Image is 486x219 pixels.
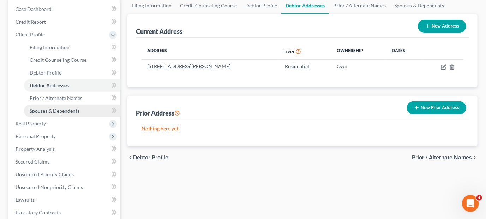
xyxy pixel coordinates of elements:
[10,143,120,155] a: Property Analysis
[386,43,422,60] th: Dates
[16,171,74,177] span: Unsecured Priority Claims
[10,155,120,168] a: Secured Claims
[10,3,120,16] a: Case Dashboard
[472,155,478,160] i: chevron_right
[331,60,386,73] td: Own
[30,70,61,76] span: Debtor Profile
[136,27,182,36] div: Current Address
[10,168,120,181] a: Unsecured Priority Claims
[142,60,279,73] td: [STREET_ADDRESS][PERSON_NAME]
[16,209,61,215] span: Executory Contracts
[16,159,49,165] span: Secured Claims
[10,206,120,219] a: Executory Contracts
[30,57,86,63] span: Credit Counseling Course
[10,181,120,194] a: Unsecured Nonpriority Claims
[30,82,69,88] span: Debtor Addresses
[30,108,79,114] span: Spouses & Dependents
[280,43,331,60] th: Type
[16,19,46,25] span: Credit Report
[24,105,120,117] a: Spouses & Dependents
[16,6,52,12] span: Case Dashboard
[127,155,133,160] i: chevron_left
[407,101,466,114] button: New Prior Address
[142,125,463,132] p: Nothing here yet!
[16,31,45,37] span: Client Profile
[10,194,120,206] a: Lawsuits
[24,54,120,66] a: Credit Counseling Course
[127,155,168,160] button: chevron_left Debtor Profile
[10,16,120,28] a: Credit Report
[16,133,56,139] span: Personal Property
[280,60,331,73] td: Residential
[24,92,120,105] a: Prior / Alternate Names
[16,184,83,190] span: Unsecured Nonpriority Claims
[24,79,120,92] a: Debtor Addresses
[16,197,35,203] span: Lawsuits
[476,195,482,201] span: 4
[16,120,46,126] span: Real Property
[133,155,168,160] span: Debtor Profile
[412,155,472,160] span: Prior / Alternate Names
[24,41,120,54] a: Filing Information
[24,66,120,79] a: Debtor Profile
[30,44,70,50] span: Filing Information
[142,43,279,60] th: Address
[462,195,479,212] iframe: Intercom live chat
[412,155,478,160] button: Prior / Alternate Names chevron_right
[136,109,180,117] div: Prior Address
[30,95,82,101] span: Prior / Alternate Names
[418,20,466,33] button: New Address
[16,146,55,152] span: Property Analysis
[331,43,386,60] th: Ownership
